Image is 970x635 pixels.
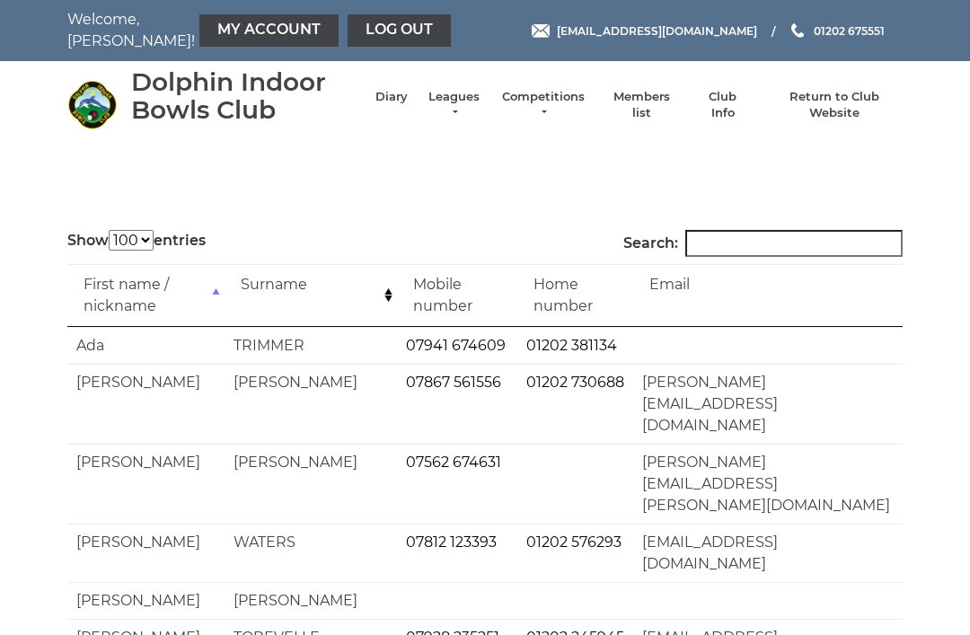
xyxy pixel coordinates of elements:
[348,14,451,47] a: Log out
[517,264,633,327] td: Home number
[697,89,749,121] a: Club Info
[225,582,397,619] td: [PERSON_NAME]
[225,364,397,444] td: [PERSON_NAME]
[814,23,885,37] span: 01202 675551
[67,230,206,251] label: Show entries
[791,23,804,38] img: Phone us
[109,230,154,251] select: Showentries
[406,454,501,471] a: 07562 674631
[67,444,225,524] td: [PERSON_NAME]
[633,524,903,582] td: [EMAIL_ADDRESS][DOMAIN_NAME]
[67,364,225,444] td: [PERSON_NAME]
[426,89,482,121] a: Leagues
[67,9,400,52] nav: Welcome, [PERSON_NAME]!
[67,327,225,364] td: Ada
[633,264,903,327] td: Email
[225,327,397,364] td: TRIMMER
[767,89,903,121] a: Return to Club Website
[532,24,550,38] img: Email
[406,534,497,551] a: 07812 123393
[500,89,586,121] a: Competitions
[67,80,117,129] img: Dolphin Indoor Bowls Club
[225,444,397,524] td: [PERSON_NAME]
[789,22,885,40] a: Phone us 01202 675551
[633,444,903,524] td: [PERSON_NAME][EMAIL_ADDRESS][PERSON_NAME][DOMAIN_NAME]
[397,264,516,327] td: Mobile number
[633,364,903,444] td: [PERSON_NAME][EMAIL_ADDRESS][DOMAIN_NAME]
[604,89,678,121] a: Members list
[557,23,757,37] span: [EMAIL_ADDRESS][DOMAIN_NAME]
[225,524,397,582] td: WATERS
[67,264,225,327] td: First name / nickname: activate to sort column descending
[532,22,757,40] a: Email [EMAIL_ADDRESS][DOMAIN_NAME]
[685,230,903,257] input: Search:
[526,534,622,551] a: 01202 576293
[526,337,617,354] a: 01202 381134
[623,230,903,257] label: Search:
[225,264,397,327] td: Surname: activate to sort column ascending
[406,374,501,391] a: 07867 561556
[406,337,506,354] a: 07941 674609
[67,582,225,619] td: [PERSON_NAME]
[375,89,408,105] a: Diary
[199,14,339,47] a: My Account
[131,68,357,124] div: Dolphin Indoor Bowls Club
[67,524,225,582] td: [PERSON_NAME]
[526,374,624,391] a: 01202 730688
